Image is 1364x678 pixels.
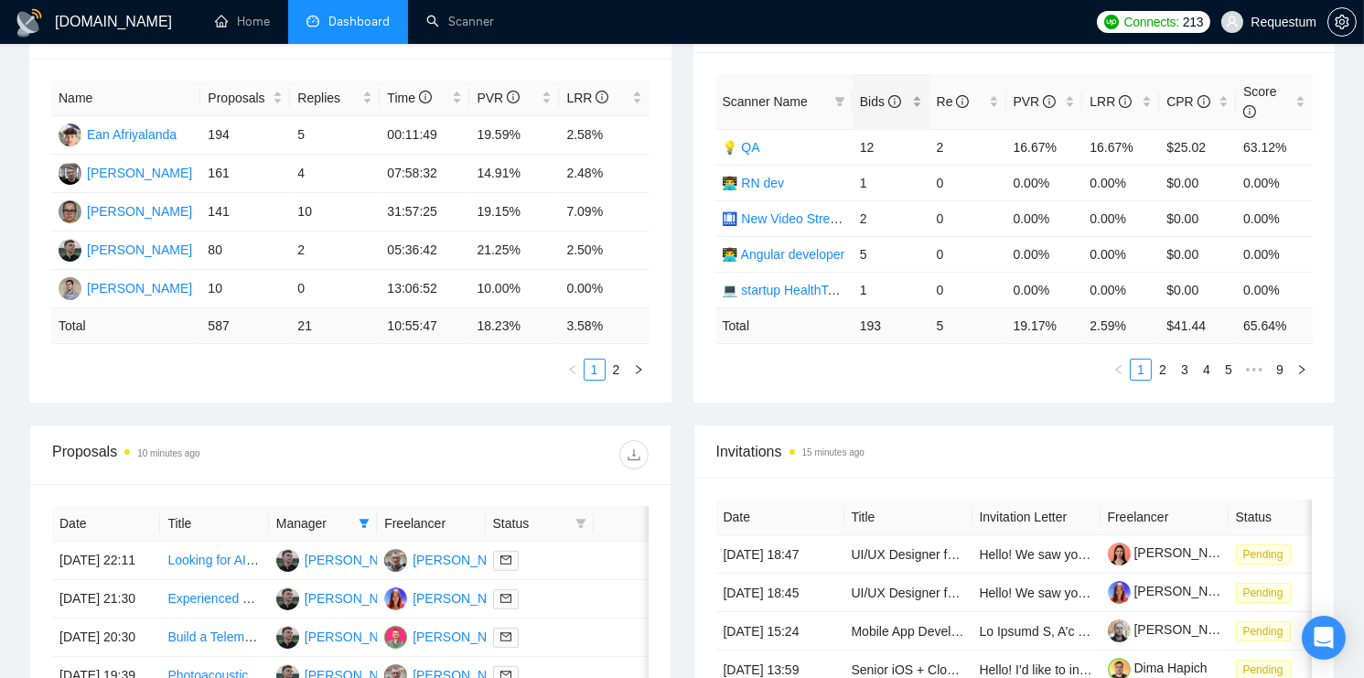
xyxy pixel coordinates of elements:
[1082,165,1159,200] td: 0.00%
[469,308,559,344] td: 18.23 %
[1108,661,1208,675] a: Dima Hapich
[59,239,81,262] img: AS
[716,440,1313,463] span: Invitations
[160,506,268,542] th: Title
[1240,359,1269,381] span: •••
[628,359,650,381] button: right
[276,626,299,649] img: AS
[290,155,380,193] td: 4
[380,308,469,344] td: 10:55:47
[52,542,160,580] td: [DATE] 22:11
[1236,621,1291,641] span: Pending
[1270,360,1290,380] a: 9
[585,360,605,380] a: 1
[1236,200,1313,236] td: 0.00%
[87,278,192,298] div: [PERSON_NAME]
[419,91,432,103] span: info-circle
[572,510,590,537] span: filter
[1236,546,1298,561] a: Pending
[723,94,808,109] span: Scanner Name
[716,574,844,612] td: [DATE] 18:45
[1006,236,1083,272] td: 0.00%
[493,513,568,533] span: Status
[276,513,351,533] span: Manager
[15,8,44,38] img: logo
[607,360,627,380] a: 2
[1159,307,1236,343] td: $ 41.44
[723,247,845,262] a: 👨‍💻 Angular developer
[1006,200,1083,236] td: 0.00%
[290,231,380,270] td: 2
[559,270,649,308] td: 0.00%
[1236,623,1298,638] a: Pending
[359,518,370,529] span: filter
[1236,165,1313,200] td: 0.00%
[160,619,268,657] td: Build a Telemedicine Website Connecting Egyptian Patients with Egyptian Doctors Abroad(Chat + Video)
[377,506,485,542] th: Freelancer
[380,193,469,231] td: 31:57:25
[290,116,380,155] td: 5
[160,542,268,580] td: Looking for AI Developer or Team to Build AI Agents for Healthcare Product
[1152,359,1174,381] li: 2
[384,552,518,566] a: PG[PERSON_NAME]
[972,500,1101,535] th: Invitation Letter
[215,14,270,29] a: homeHome
[59,124,81,146] img: EA
[1226,16,1239,28] span: user
[853,307,929,343] td: 193
[1104,15,1119,29] img: upwork-logo.png
[1197,360,1217,380] a: 4
[276,587,299,610] img: AS
[305,588,410,608] div: [PERSON_NAME]
[200,270,290,308] td: 10
[628,359,650,381] li: Next Page
[426,14,494,29] a: searchScanner
[1174,359,1196,381] li: 3
[500,631,511,642] span: mail
[584,359,606,381] li: 1
[852,662,1249,677] a: Senior iOS + Cloud Developer (AI/Healthcare App) – 4-Week Contract
[1219,360,1239,380] a: 5
[1236,236,1313,272] td: 0.00%
[559,308,649,344] td: 3.58 %
[562,359,584,381] button: left
[51,81,200,116] th: Name
[276,590,410,605] a: AS[PERSON_NAME]
[1130,359,1152,381] li: 1
[853,236,929,272] td: 5
[1119,95,1132,108] span: info-circle
[290,270,380,308] td: 0
[59,200,81,223] img: IK
[469,193,559,231] td: 19.15%
[1240,359,1269,381] li: Next 5 Pages
[167,630,947,644] a: Build a Telemedicine Website Connecting [DEMOGRAPHIC_DATA] Patients with [DEMOGRAPHIC_DATA] Docto...
[1296,364,1307,375] span: right
[59,242,192,256] a: AS[PERSON_NAME]
[844,500,972,535] th: Title
[387,91,431,105] span: Time
[633,364,644,375] span: right
[1101,500,1229,535] th: Freelancer
[469,231,559,270] td: 21.25%
[844,535,972,574] td: UI/UX Designer for Marketplace Platform
[1236,585,1298,599] a: Pending
[290,81,380,116] th: Replies
[620,447,648,462] span: download
[87,124,177,145] div: Ean Afriyalanda
[853,200,929,236] td: 2
[1124,12,1179,32] span: Connects:
[500,554,511,565] span: mail
[305,627,410,647] div: [PERSON_NAME]
[1108,359,1130,381] button: left
[1108,359,1130,381] li: Previous Page
[1108,584,1240,598] a: [PERSON_NAME]
[1159,129,1236,165] td: $25.02
[888,95,901,108] span: info-circle
[1006,272,1083,307] td: 0.00%
[559,231,649,270] td: 2.50%
[413,588,518,608] div: [PERSON_NAME]
[167,591,509,606] a: Experienced Web UX Designer Needed for Interface Design
[1291,359,1313,381] button: right
[1108,581,1131,604] img: c1o0rOVReXCKi1bnQSsgHbaWbvfM_HSxWVsvTMtH2C50utd8VeU_52zlHuo4ie9fkT
[567,364,578,375] span: left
